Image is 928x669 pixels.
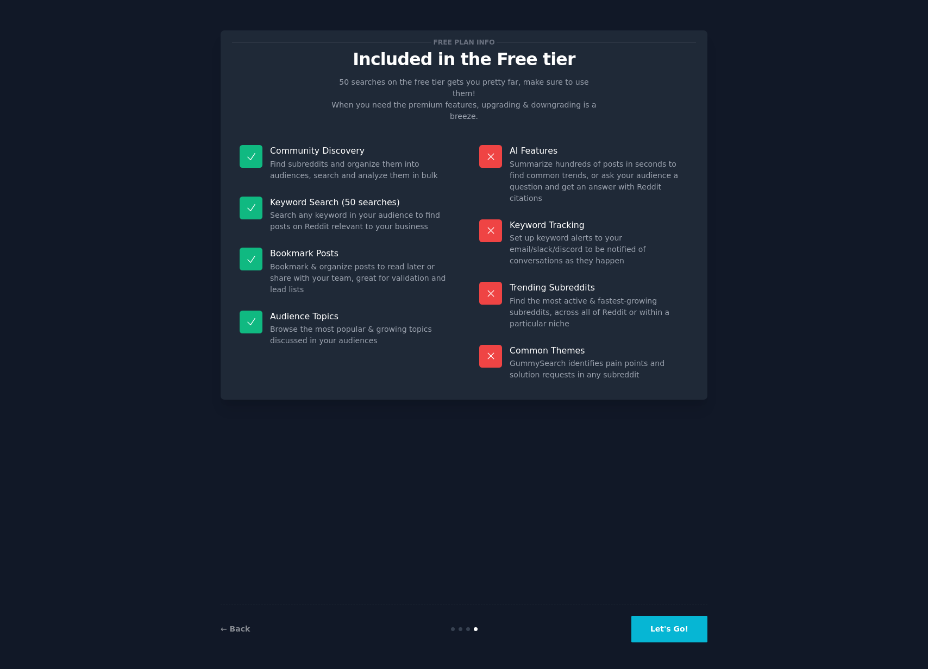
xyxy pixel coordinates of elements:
[232,50,696,69] p: Included in the Free tier
[270,261,449,295] dd: Bookmark & organize posts to read later or share with your team, great for validation and lead lists
[221,624,250,633] a: ← Back
[270,145,449,156] p: Community Discovery
[510,159,688,204] dd: Summarize hundreds of posts in seconds to find common trends, or ask your audience a question and...
[510,232,688,267] dd: Set up keyword alerts to your email/slack/discord to be notified of conversations as they happen
[510,145,688,156] p: AI Features
[631,616,707,642] button: Let's Go!
[270,159,449,181] dd: Find subreddits and organize them into audiences, search and analyze them in bulk
[270,324,449,346] dd: Browse the most popular & growing topics discussed in your audiences
[270,248,449,259] p: Bookmark Posts
[510,295,688,330] dd: Find the most active & fastest-growing subreddits, across all of Reddit or within a particular niche
[270,311,449,322] p: Audience Topics
[510,282,688,293] p: Trending Subreddits
[270,197,449,208] p: Keyword Search (50 searches)
[510,358,688,381] dd: GummySearch identifies pain points and solution requests in any subreddit
[431,36,497,48] span: Free plan info
[270,210,449,232] dd: Search any keyword in your audience to find posts on Reddit relevant to your business
[510,219,688,231] p: Keyword Tracking
[327,77,601,122] p: 50 searches on the free tier gets you pretty far, make sure to use them! When you need the premiu...
[510,345,688,356] p: Common Themes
